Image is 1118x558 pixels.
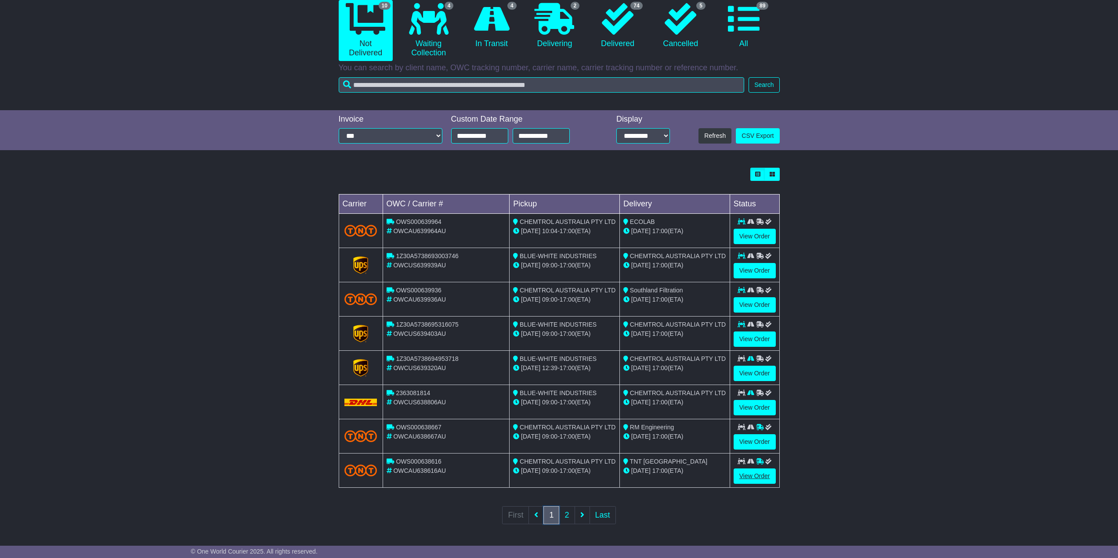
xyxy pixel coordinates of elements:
span: CHEMTROL AUSTRALIA PTY LTD [520,424,615,431]
td: Pickup [510,194,620,214]
span: OWS000638616 [396,458,441,465]
span: 17:00 [652,467,668,474]
span: 2363081814 [396,389,430,396]
a: View Order [734,366,776,381]
div: (ETA) [623,261,726,270]
span: [DATE] [631,467,651,474]
a: 2 [559,506,575,524]
td: OWC / Carrier # [383,194,510,214]
span: OWS000639936 [396,287,441,294]
span: [DATE] [521,330,540,337]
span: [DATE] [631,262,651,269]
span: BLUE-WHITE INDUSTRIES [520,355,597,362]
span: 09:00 [542,399,557,406]
span: 17:00 [560,364,575,371]
a: View Order [734,229,776,244]
a: Last [590,506,616,524]
span: [DATE] [521,433,540,440]
td: Status [730,194,779,214]
span: 12:39 [542,364,557,371]
div: - (ETA) [513,261,616,270]
span: [DATE] [521,296,540,303]
div: Custom Date Range [451,115,592,124]
span: 17:00 [560,262,575,269]
span: 17:00 [652,227,668,234]
img: GetCarrierServiceLogo [353,256,368,274]
button: Refresh [698,128,731,144]
div: (ETA) [623,398,726,407]
a: View Order [734,297,776,313]
span: 09:00 [542,330,557,337]
img: TNT_Domestic.png [344,293,377,305]
a: View Order [734,434,776,450]
img: DHL.png [344,399,377,406]
span: 09:00 [542,296,557,303]
span: CHEMTROL AUSTRALIA PTY LTD [520,218,615,225]
div: (ETA) [623,329,726,338]
span: 89 [756,2,768,10]
span: 1Z30A5738694953718 [396,355,458,362]
span: 17:00 [560,433,575,440]
img: GetCarrierServiceLogo [353,359,368,377]
span: 09:00 [542,262,557,269]
div: (ETA) [623,466,726,475]
span: 17:00 [560,296,575,303]
span: OWCUS639939AU [393,262,446,269]
div: - (ETA) [513,227,616,236]
p: You can search by client name, OWC tracking number, carrier name, carrier tracking number or refe... [339,63,780,73]
span: CHEMTROL AUSTRALIA PTY LTD [630,321,726,328]
div: - (ETA) [513,432,616,441]
div: - (ETA) [513,398,616,407]
span: 17:00 [560,467,575,474]
img: TNT_Domestic.png [344,430,377,442]
span: CHEMTROL AUSTRALIA PTY LTD [630,389,726,396]
div: (ETA) [623,432,726,441]
span: [DATE] [521,262,540,269]
span: CHEMTROL AUSTRALIA PTY LTD [630,252,726,259]
span: BLUE-WHITE INDUSTRIES [520,389,597,396]
span: OWS000639964 [396,218,441,225]
span: BLUE-WHITE INDUSTRIES [520,252,597,259]
span: BLUE-WHITE INDUSTRIES [520,321,597,328]
a: View Order [734,468,776,484]
a: CSV Export [736,128,779,144]
span: [DATE] [521,467,540,474]
div: - (ETA) [513,364,616,373]
span: 17:00 [560,330,575,337]
button: Search [749,77,779,93]
span: CHEMTROL AUSTRALIA PTY LTD [520,458,615,465]
img: TNT_Domestic.png [344,225,377,237]
span: 10:04 [542,227,557,234]
span: 17:00 [652,330,668,337]
span: [DATE] [521,227,540,234]
span: Southland Filtration [630,287,683,294]
a: View Order [734,400,776,415]
span: 17:00 [652,433,668,440]
div: (ETA) [623,295,726,304]
a: 1 [543,506,559,524]
span: 1Z30A5738695316075 [396,321,458,328]
span: 17:00 [560,399,575,406]
span: 74 [630,2,642,10]
span: OWCUS639320AU [393,364,446,371]
span: 17:00 [560,227,575,234]
span: 5 [696,2,706,10]
span: OWS000638667 [396,424,441,431]
span: RM Engineering [630,424,674,431]
span: OWCAU639964AU [393,227,446,234]
span: 09:00 [542,467,557,474]
span: 17:00 [652,399,668,406]
span: [DATE] [521,399,540,406]
div: Invoice [339,115,442,124]
img: GetCarrierServiceLogo [353,325,368,342]
img: TNT_Domestic.png [344,464,377,476]
span: CHEMTROL AUSTRALIA PTY LTD [630,355,726,362]
td: Carrier [339,194,383,214]
span: [DATE] [631,227,651,234]
span: TNT [GEOGRAPHIC_DATA] [630,458,708,465]
span: ECOLAB [630,218,655,225]
span: OWCUS639403AU [393,330,446,337]
span: 2 [571,2,580,10]
div: - (ETA) [513,466,616,475]
span: 1Z30A5738693003746 [396,252,458,259]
